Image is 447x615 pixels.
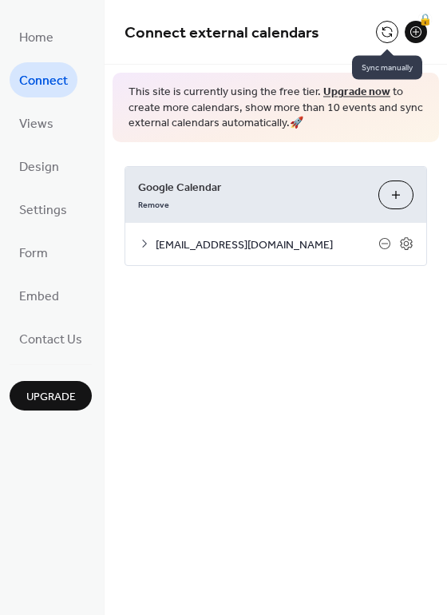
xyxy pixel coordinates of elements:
a: Upgrade now [323,81,390,103]
span: Sync manually [352,56,422,80]
a: Connect [10,62,77,97]
a: Embed [10,278,69,313]
span: Embed [19,284,59,310]
span: Form [19,241,48,267]
a: Contact Us [10,321,92,356]
a: Home [10,19,63,54]
span: Views [19,112,53,137]
span: Connect [19,69,68,94]
a: Settings [10,192,77,227]
a: Views [10,105,63,141]
span: This site is currently using the free tier. to create more calendars, show more than 10 events an... [129,85,423,132]
span: Settings [19,198,67,224]
span: Contact Us [19,327,82,353]
span: Google Calendar [138,179,366,196]
span: [EMAIL_ADDRESS][DOMAIN_NAME] [156,236,378,253]
span: Remove [138,199,169,210]
a: Design [10,149,69,184]
span: Home [19,26,53,51]
a: Form [10,235,57,270]
button: Upgrade [10,381,92,411]
span: Upgrade [26,389,76,406]
span: Connect external calendars [125,18,319,49]
span: Design [19,155,59,181]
